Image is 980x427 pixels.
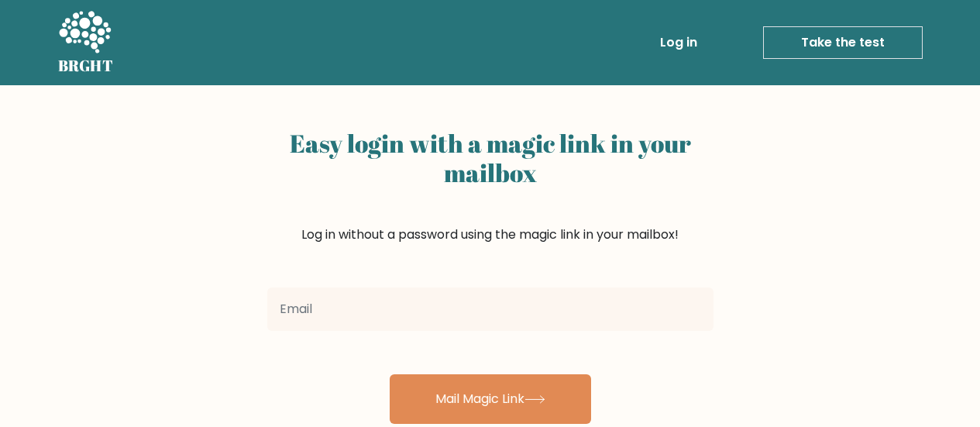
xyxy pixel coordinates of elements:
a: Log in [654,27,703,58]
a: Take the test [763,26,923,59]
div: Log in without a password using the magic link in your mailbox! [267,122,714,281]
input: Email [267,288,714,331]
a: BRGHT [58,6,114,79]
button: Mail Magic Link [390,374,591,424]
h2: Easy login with a magic link in your mailbox [267,129,714,188]
h5: BRGHT [58,57,114,75]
